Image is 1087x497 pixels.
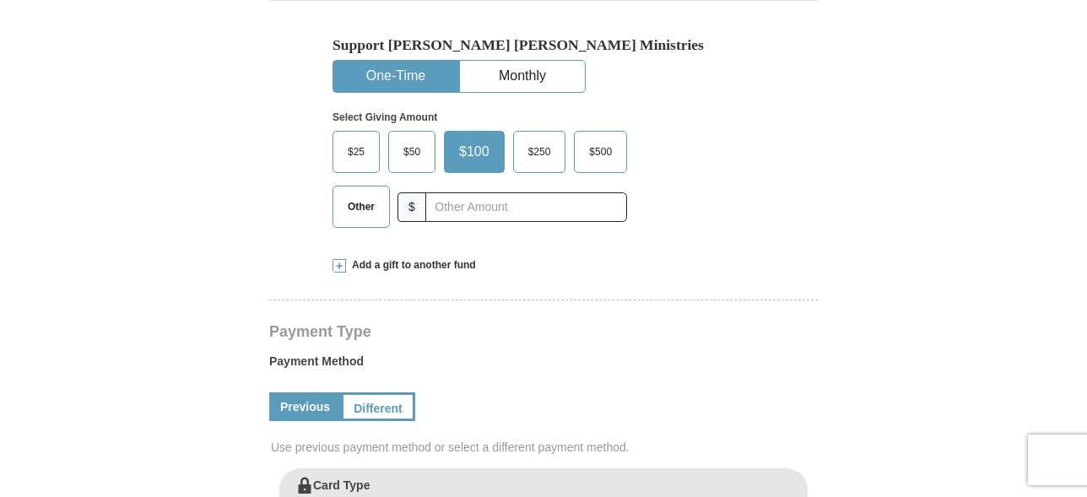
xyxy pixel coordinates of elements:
span: $50 [395,139,429,165]
input: Other Amount [425,192,627,222]
span: $500 [581,139,620,165]
h5: Support [PERSON_NAME] [PERSON_NAME] Ministries [333,36,754,54]
span: Add a gift to another fund [346,258,476,273]
span: Other [339,194,383,219]
strong: Select Giving Amount [333,111,437,123]
label: Payment Method [269,353,818,378]
span: $100 [451,139,498,165]
span: $250 [520,139,560,165]
a: Previous [269,392,341,421]
span: $ [397,192,426,222]
span: $25 [339,139,373,165]
a: Different [341,392,415,421]
button: Monthly [460,61,585,92]
h4: Payment Type [269,325,818,338]
button: One-Time [333,61,458,92]
span: Use previous payment method or select a different payment method. [271,439,819,456]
